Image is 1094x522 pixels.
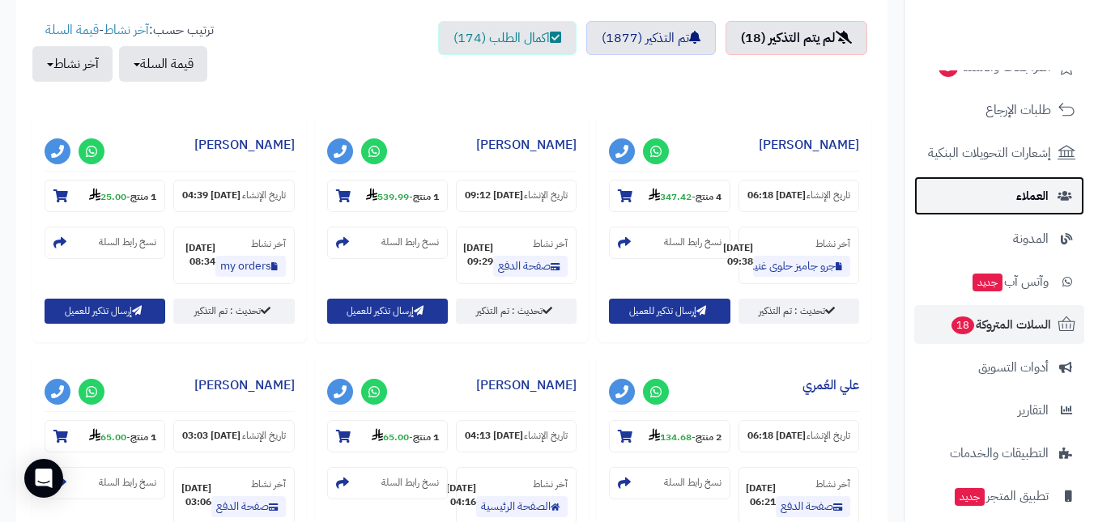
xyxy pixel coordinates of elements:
a: تحديث : تم التذكير [456,299,577,324]
section: 1 منتج-25.00 [45,180,165,212]
small: - [89,428,156,444]
span: وآتس آب [971,270,1049,293]
small: نسخ رابط السلة [99,476,156,490]
a: وآتس آبجديد [914,262,1084,301]
a: الصفحة الرئيسية [476,496,568,517]
section: نسخ رابط السلة [609,227,730,259]
a: العملاء [914,176,1084,215]
strong: [DATE] 06:21 [746,482,776,509]
strong: [DATE] 08:34 [182,241,215,269]
a: قيمة السلة [45,20,99,40]
button: إرسال تذكير للعميل [327,299,448,324]
small: نسخ رابط السلة [99,236,156,249]
span: جديد [973,274,1002,291]
section: نسخ رابط السلة [327,227,448,259]
span: العملاء [1016,185,1049,207]
a: [PERSON_NAME] [194,135,295,155]
section: نسخ رابط السلة [45,467,165,499]
strong: [DATE] 03:06 [181,482,211,509]
small: تاريخ الإنشاء [524,429,568,443]
small: آخر نشاط [533,236,568,251]
strong: 539.99 [366,189,409,204]
a: [PERSON_NAME] [759,135,859,155]
a: اكمال الطلب (174) [438,21,577,55]
a: إشعارات التحويلات البنكية [914,134,1084,172]
strong: [DATE] 09:29 [463,241,493,269]
small: نسخ رابط السلة [664,476,722,490]
a: السلات المتروكة18 [914,305,1084,344]
strong: 65.00 [89,430,126,444]
span: جديد [955,488,985,506]
a: لم يتم التذكير (18) [726,21,867,55]
section: نسخ رابط السلة [609,467,730,499]
a: صفحة الدفع [211,496,286,517]
strong: [DATE] 09:38 [723,241,753,269]
ul: ترتيب حسب: - [32,21,214,82]
small: - [649,428,722,444]
a: التقارير [914,391,1084,430]
small: آخر نشاط [533,477,568,491]
span: التطبيقات والخدمات [950,442,1049,465]
span: تطبيق المتجر [953,485,1049,507]
a: صفحة الدفع [493,256,568,277]
button: إرسال تذكير للعميل [45,299,165,324]
button: قيمة السلة [119,46,207,82]
small: آخر نشاط [251,236,286,251]
strong: 1 منتج [413,430,439,444]
section: 1 منتج-65.00 [45,420,165,452]
small: نسخ رابط السلة [381,476,439,490]
a: طلبات الإرجاع [914,91,1084,129]
a: أدوات التسويق [914,348,1084,387]
section: 1 منتج-539.99 [327,180,448,212]
button: آخر نشاط [32,46,113,82]
small: تاريخ الإنشاء [242,429,286,443]
small: نسخ رابط السلة [381,236,439,249]
strong: 1 منتج [413,189,439,204]
small: - [89,188,156,204]
strong: 347.42 [649,189,692,204]
a: آخر نشاط [104,20,149,40]
strong: [DATE] 06:18 [747,189,806,202]
small: تاريخ الإنشاء [807,429,850,443]
strong: [DATE] 04:39 [182,189,241,202]
small: - [366,188,439,204]
strong: 1 منتج [130,430,156,444]
strong: 2 منتج [696,430,722,444]
span: السلات المتروكة [950,313,1051,336]
div: Open Intercom Messenger [24,459,63,498]
a: تم التذكير (1877) [586,21,716,55]
strong: [DATE] 04:13 [465,429,523,443]
a: التطبيقات والخدمات [914,434,1084,473]
button: إرسال تذكير للعميل [609,299,730,324]
a: my orders [215,256,286,277]
small: آخر نشاط [815,236,850,251]
small: آخر نشاط [815,477,850,491]
a: [PERSON_NAME] [476,135,577,155]
strong: [DATE] 04:16 [446,482,476,509]
small: - [372,428,439,444]
section: نسخ رابط السلة [327,467,448,499]
small: تاريخ الإنشاء [807,189,850,202]
a: تطبيق المتجرجديد [914,477,1084,516]
a: المدونة [914,219,1084,258]
strong: 1 منتج [130,189,156,204]
a: [PERSON_NAME] [476,376,577,395]
strong: 4 منتج [696,189,722,204]
strong: [DATE] 09:12 [465,189,523,202]
img: logo-2.png [984,41,1079,75]
section: 2 منتج-134.68 [609,420,730,452]
small: تاريخ الإنشاء [524,189,568,202]
strong: [DATE] 06:18 [747,429,806,443]
a: [PERSON_NAME] [194,376,295,395]
a: تحديث : تم التذكير [739,299,859,324]
a: علي العُمري [802,376,859,395]
span: أدوات التسويق [978,356,1049,379]
span: إشعارات التحويلات البنكية [928,142,1051,164]
span: المدونة [1013,227,1049,250]
section: 4 منتج-347.42 [609,180,730,212]
small: تاريخ الإنشاء [242,189,286,202]
span: 18 [951,316,974,334]
section: 1 منتج-65.00 [327,420,448,452]
a: صفحة الدفع [776,496,850,517]
a: تحديث : تم التذكير [173,299,294,324]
